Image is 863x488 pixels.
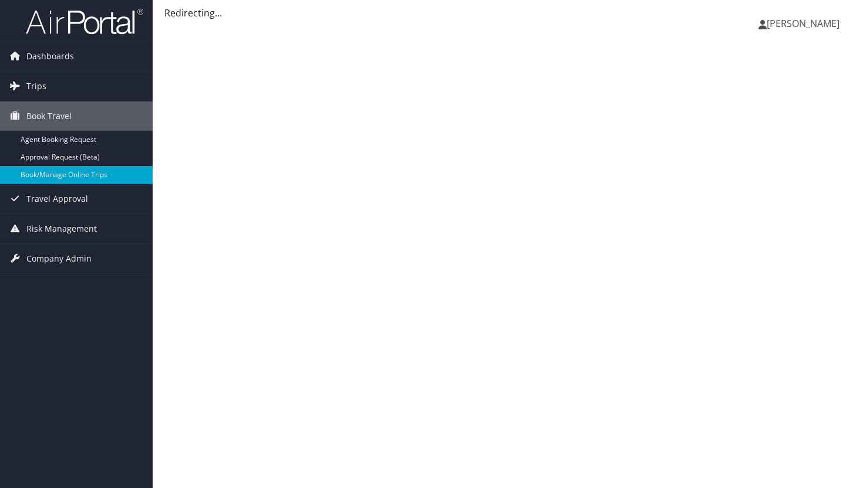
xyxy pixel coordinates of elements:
span: Book Travel [26,101,72,131]
span: Dashboards [26,42,74,71]
span: [PERSON_NAME] [767,17,840,30]
a: [PERSON_NAME] [759,6,851,41]
div: Redirecting... [164,6,851,20]
span: Travel Approval [26,184,88,213]
span: Risk Management [26,214,97,243]
span: Trips [26,72,46,101]
span: Company Admin [26,244,92,273]
img: airportal-logo.png [26,8,143,35]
